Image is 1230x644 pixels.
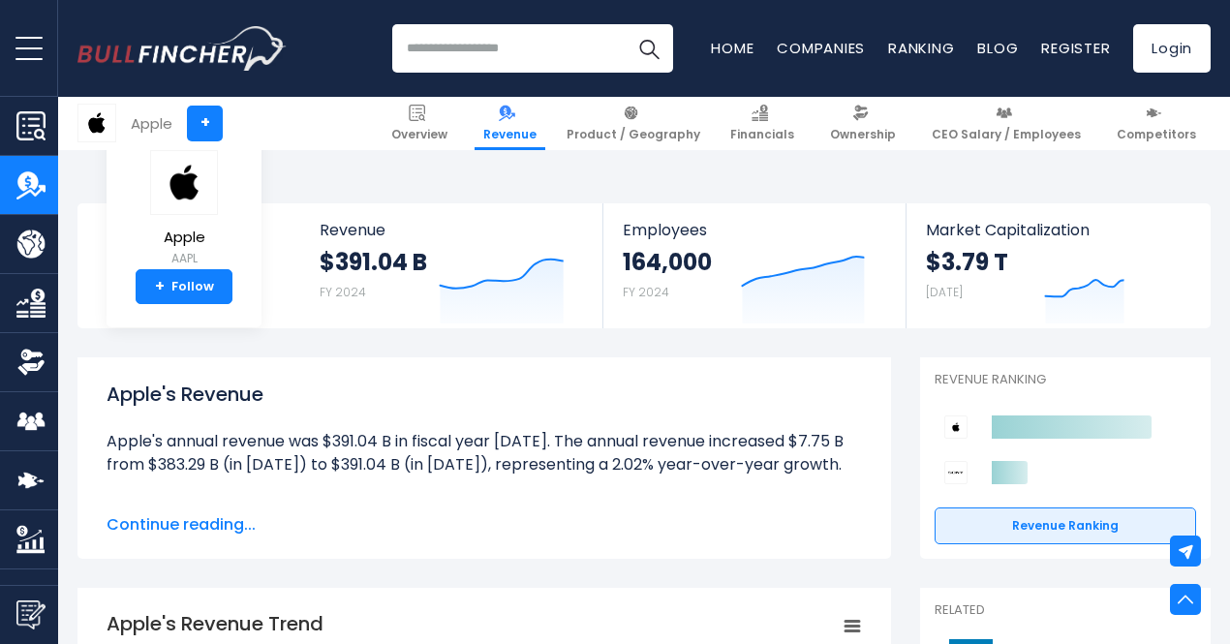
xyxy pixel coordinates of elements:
[150,250,218,267] small: AAPL
[107,610,323,637] tspan: Apple's Revenue Trend
[944,415,968,439] img: Apple competitors logo
[391,127,447,142] span: Overview
[131,112,172,135] div: Apple
[944,461,968,484] img: Sony Group Corporation competitors logo
[1108,97,1205,150] a: Competitors
[923,97,1090,150] a: CEO Salary / Employees
[935,372,1196,388] p: Revenue Ranking
[558,97,709,150] a: Product / Geography
[926,221,1189,239] span: Market Capitalization
[77,26,287,71] img: Bullfincher logo
[926,247,1008,277] strong: $3.79 T
[888,38,954,58] a: Ranking
[150,230,218,246] span: Apple
[907,203,1209,328] a: Market Capitalization $3.79 T [DATE]
[977,38,1018,58] a: Blog
[77,26,286,71] a: Go to homepage
[623,247,712,277] strong: 164,000
[567,127,700,142] span: Product / Geography
[107,380,862,409] h1: Apple's Revenue
[155,278,165,295] strong: +
[107,500,862,569] li: Apple's quarterly revenue was $94.04 B in the quarter ending [DATE]. The quarterly revenue increa...
[935,507,1196,544] a: Revenue Ranking
[383,97,456,150] a: Overview
[150,150,218,215] img: AAPL logo
[830,127,896,142] span: Ownership
[483,127,537,142] span: Revenue
[935,602,1196,619] p: Related
[320,221,584,239] span: Revenue
[1041,38,1110,58] a: Register
[730,127,794,142] span: Financials
[149,149,219,270] a: Apple AAPL
[722,97,803,150] a: Financials
[1117,127,1196,142] span: Competitors
[107,513,862,537] span: Continue reading...
[300,203,603,328] a: Revenue $391.04 B FY 2024
[625,24,673,73] button: Search
[623,284,669,300] small: FY 2024
[932,127,1081,142] span: CEO Salary / Employees
[777,38,865,58] a: Companies
[320,247,427,277] strong: $391.04 B
[623,221,885,239] span: Employees
[475,97,545,150] a: Revenue
[16,348,46,377] img: Ownership
[107,430,862,476] li: Apple's annual revenue was $391.04 B in fiscal year [DATE]. The annual revenue increased $7.75 B ...
[1133,24,1211,73] a: Login
[711,38,753,58] a: Home
[320,284,366,300] small: FY 2024
[136,269,232,304] a: +Follow
[821,97,905,150] a: Ownership
[78,105,115,141] img: AAPL logo
[187,106,223,141] a: +
[603,203,905,328] a: Employees 164,000 FY 2024
[926,284,963,300] small: [DATE]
